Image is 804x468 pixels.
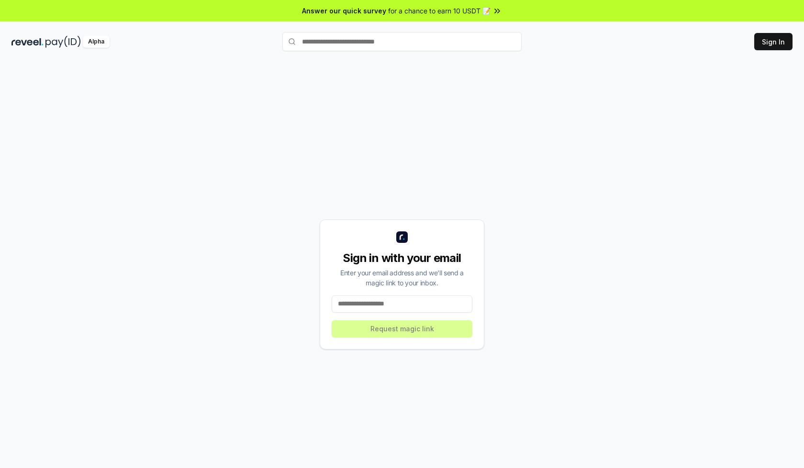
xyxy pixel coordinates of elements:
[396,231,408,243] img: logo_small
[45,36,81,48] img: pay_id
[302,6,386,16] span: Answer our quick survey
[11,36,44,48] img: reveel_dark
[388,6,491,16] span: for a chance to earn 10 USDT 📝
[332,250,472,266] div: Sign in with your email
[332,268,472,288] div: Enter your email address and we’ll send a magic link to your inbox.
[754,33,793,50] button: Sign In
[83,36,110,48] div: Alpha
